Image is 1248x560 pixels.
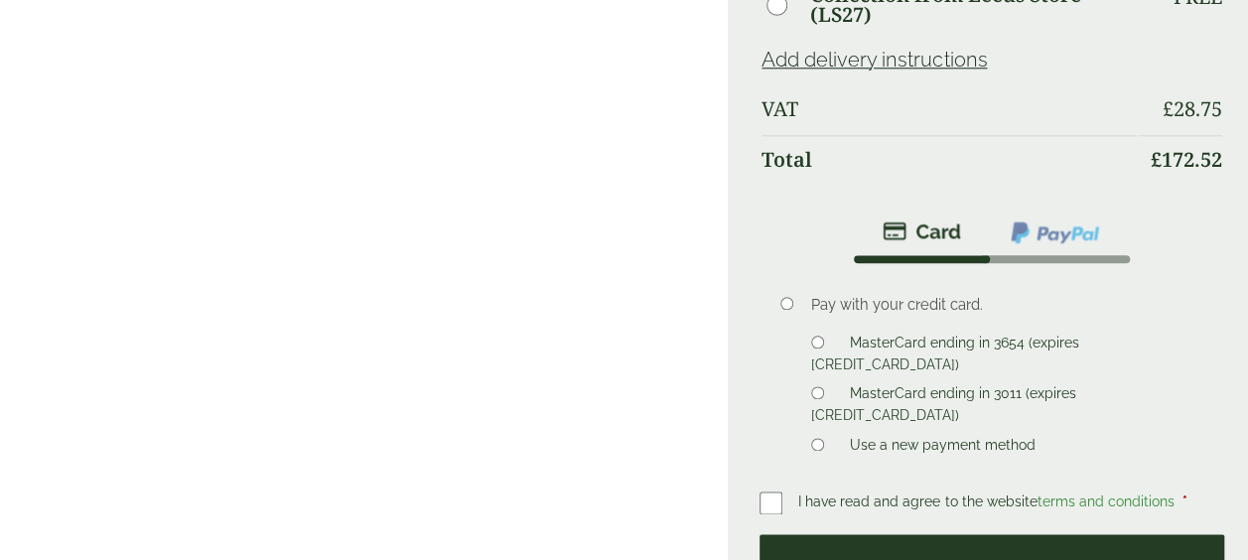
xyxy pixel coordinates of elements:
label: Use a new payment method [841,437,1042,459]
a: Add delivery instructions [762,48,987,71]
span: £ [1151,146,1162,173]
img: ppcp-gateway.png [1009,219,1101,245]
span: £ [1163,95,1174,122]
label: MasterCard ending in 3654 (expires [CREDIT_CARD_DATA]) [811,335,1078,378]
p: Pay with your credit card. [811,294,1193,316]
img: stripe.png [883,219,961,243]
bdi: 28.75 [1163,95,1222,122]
th: VAT [762,85,1137,133]
bdi: 172.52 [1151,146,1222,173]
th: Total [762,135,1137,184]
label: MasterCard ending in 3011 (expires [CREDIT_CARD_DATA]) [811,385,1075,429]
